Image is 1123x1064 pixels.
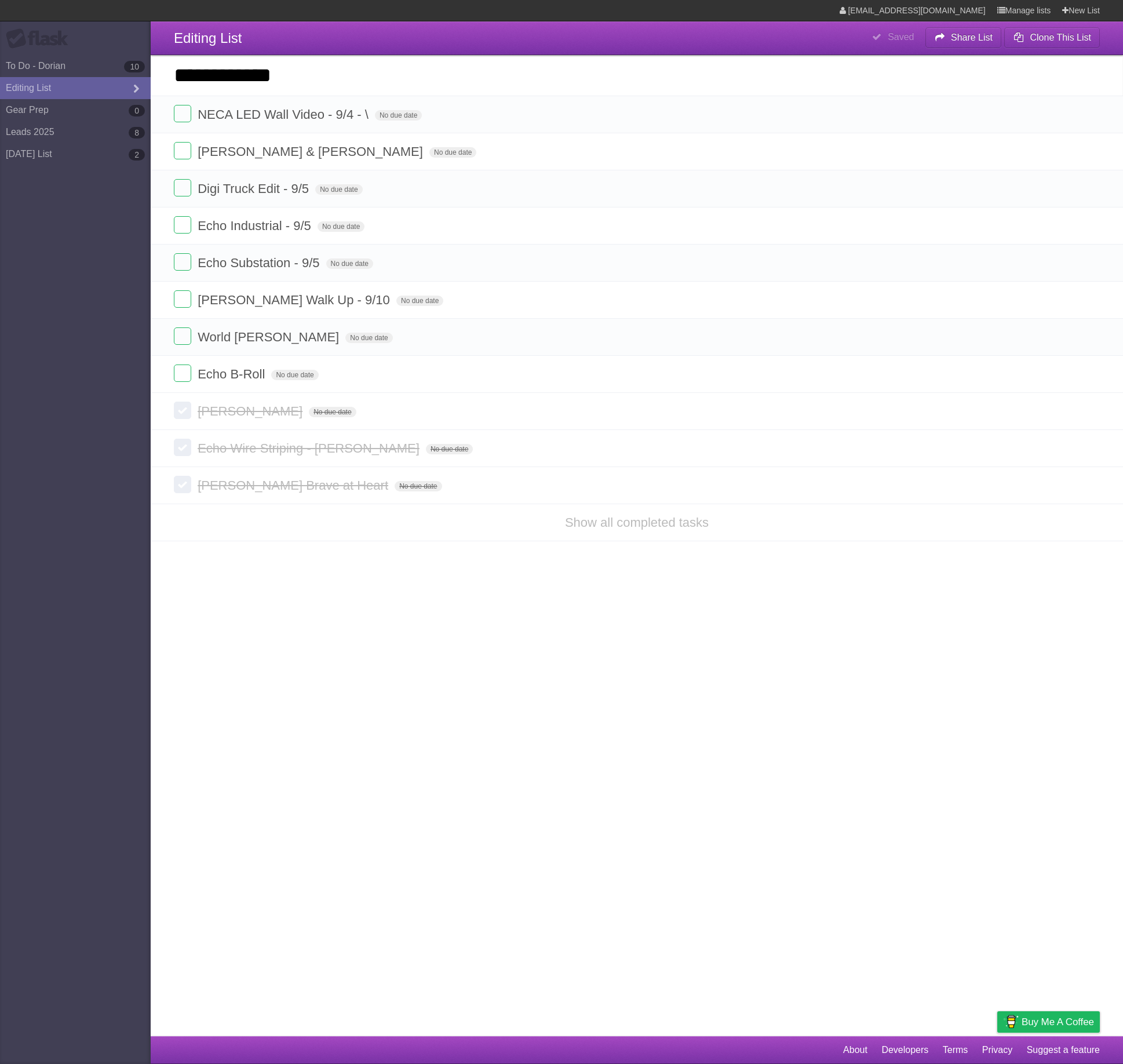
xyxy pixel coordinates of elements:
b: Clone This List [1030,32,1091,42]
span: [PERSON_NAME] Brave at Heart [198,478,391,493]
a: Suggest a feature [1027,1039,1100,1061]
span: No due date [271,370,318,380]
button: Share List [925,27,1002,48]
span: No due date [315,184,362,195]
a: Terms [943,1039,968,1061]
span: No due date [429,147,476,158]
span: Echo Substation - 9/5 [198,256,322,270]
: NECA LED Wall Video - 9/4 - \ [198,107,371,122]
label: Done [174,253,191,271]
b: 2 [129,149,145,161]
label: Done [174,476,191,493]
span: Buy me a coffee [1022,1012,1094,1032]
span: No due date [326,258,373,269]
label: Done [174,290,191,308]
span: Echo Industrial - 9/5 [198,218,314,233]
span: World [PERSON_NAME] [198,330,342,344]
img: Buy me a coffee [1003,1012,1019,1032]
label: Done [174,439,191,456]
div: Flask [6,28,75,49]
span: [PERSON_NAME] & [PERSON_NAME] [198,144,426,159]
span: No due date [309,407,356,417]
b: 10 [124,61,145,72]
label: Done [174,142,191,159]
label: Done [174,365,191,382]
a: About [843,1039,867,1061]
label: Done [174,327,191,345]
label: Done [174,179,191,196]
b: 0 [129,105,145,116]
span: No due date [396,296,443,306]
a: Buy me a coffee [997,1011,1100,1033]
button: Clone This List [1004,27,1100,48]
b: 8 [129,127,145,139]
span: [PERSON_NAME] Walk Up - 9/10 [198,293,393,307]
b: Share List [951,32,993,42]
span: Echo B-Roll [198,367,268,381]
span: No due date [395,481,442,491]
span: Digi Truck Edit - 9/5 [198,181,312,196]
span: [PERSON_NAME] [198,404,305,418]
label: Done [174,216,191,234]
a: Show all completed tasks [565,515,709,530]
label: Done [174,105,191,122]
span: No due date [375,110,422,121]
b: Saved [888,32,914,42]
a: Privacy [982,1039,1012,1061]
span: Editing List [174,30,242,46]
span: No due date [318,221,364,232]
span: No due date [426,444,473,454]
label: Done [174,402,191,419]
span: Echo Wire Striping - [PERSON_NAME] [198,441,422,456]
span: No due date [345,333,392,343]
a: Developers [881,1039,928,1061]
